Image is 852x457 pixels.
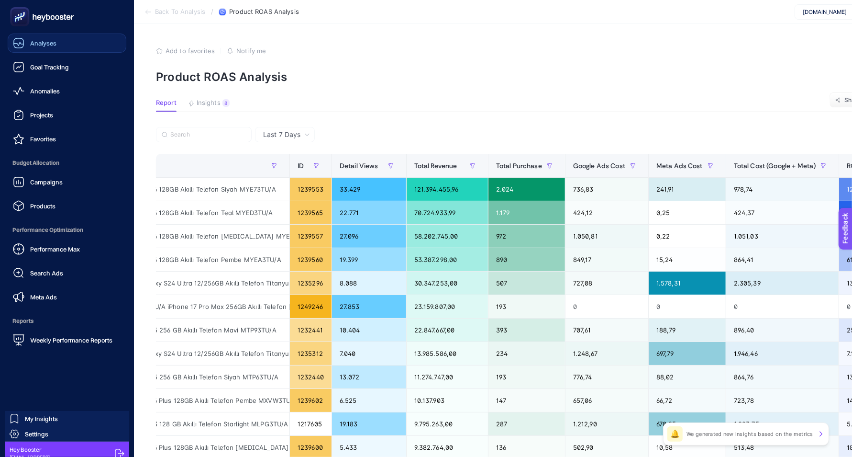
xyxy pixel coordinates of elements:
[8,196,126,216] a: Products
[565,319,648,342] div: 707,61
[726,225,839,248] div: 1.051,03
[488,412,565,435] div: 287
[649,225,726,248] div: 0,22
[155,8,205,16] span: Back To Analysis
[726,272,839,295] div: 2.305,39
[290,295,332,318] div: 1249246
[290,342,332,365] div: 1235312
[8,172,126,192] a: Campaigns
[332,248,406,271] div: 19.399
[667,426,683,442] div: 🔔
[649,178,726,201] div: 241,91
[332,366,406,388] div: 13.072
[726,412,839,435] div: 1.883,75
[565,366,648,388] div: 776,74
[99,178,289,201] div: APPLE iPhone 16 128GB Akıllı Telefon Siyah MYE73TU/A
[726,366,839,388] div: 864,76
[340,162,378,170] span: Detail Views
[30,336,112,344] span: Weekly Performance Reports
[332,389,406,412] div: 6.525
[290,178,332,201] div: 1239553
[99,225,289,248] div: APPLE iPhone 16 128GB Akıllı Telefon [MEDICAL_DATA] MYE93TU/A
[649,366,726,388] div: 88,02
[8,287,126,307] a: Meta Ads
[407,389,488,412] div: 10.137.903
[197,99,221,107] span: Insights
[565,412,648,435] div: 1.212,90
[30,245,80,253] span: Performance Max
[290,272,332,295] div: 1235296
[156,99,177,107] span: Report
[573,162,625,170] span: Google Ads Cost
[414,162,457,170] span: Total Revenue
[488,178,565,201] div: 2.024
[25,430,48,438] span: Settings
[30,202,55,210] span: Products
[649,272,726,295] div: 1.578,31
[565,178,648,201] div: 736,83
[407,319,488,342] div: 22.847.667,00
[649,295,726,318] div: 0
[565,248,648,271] div: 849,17
[332,342,406,365] div: 7.040
[649,412,726,435] div: 670,85
[8,263,126,283] a: Search Ads
[332,272,406,295] div: 8.088
[99,248,289,271] div: APPLE iPhone 16 128GB Akıllı Telefon Pembe MYEA3TU/A
[5,426,129,442] a: Settings
[332,225,406,248] div: 27.096
[407,295,488,318] div: 23.159.807,00
[5,411,129,426] a: My Insights
[565,225,648,248] div: 1.050,81
[166,47,215,55] span: Add to favorites
[726,319,839,342] div: 896,40
[565,201,648,224] div: 424,12
[263,130,300,139] span: Last 7 Days
[407,201,488,224] div: 70.724.933,99
[726,201,839,224] div: 424,37
[8,57,126,77] a: Goal Tracking
[170,131,246,138] input: Search
[290,225,332,248] div: 1239557
[10,446,50,454] span: Hey Booster
[488,342,565,365] div: 234
[407,248,488,271] div: 53.387.298,00
[222,99,230,107] div: 8
[290,389,332,412] div: 1239602
[488,295,565,318] div: 193
[6,3,36,11] span: Feedback
[726,342,839,365] div: 1.946,46
[290,201,332,224] div: 1239565
[488,225,565,248] div: 972
[734,162,816,170] span: Total Cost (Google + Meta)
[496,162,542,170] span: Total Purchase
[565,295,648,318] div: 0
[30,39,56,47] span: Analyses
[332,178,406,201] div: 33.429
[332,201,406,224] div: 22.771
[488,248,565,271] div: 890
[99,201,289,224] div: APPLE iPhone 16 128GB Akıllı Telefon Teal MYED3TU/A
[30,87,60,95] span: Anomalies
[332,295,406,318] div: 27.853
[407,342,488,365] div: 13.985.586,00
[407,178,488,201] div: 121.394.455,96
[99,389,289,412] div: APPLE iPhone 16 Plus 128GB Akıllı Telefon Pembe MXVW3TU/A
[565,272,648,295] div: 727,08
[488,272,565,295] div: 507
[656,162,703,170] span: Meta Ads Cost
[686,430,813,438] p: We generated new insights based on the metrics
[8,129,126,149] a: Favorites
[156,47,215,55] button: Add to favorites
[8,34,126,53] a: Analyses
[99,295,289,318] div: APPLE MFYN4TU/A iPhone 17 Pro Max 256GB Akıllı Telefon [PERSON_NAME]
[25,415,58,423] span: My Insights
[649,342,726,365] div: 697,79
[8,311,126,331] span: Reports
[8,105,126,125] a: Projects
[211,8,213,15] span: /
[30,63,69,71] span: Goal Tracking
[236,47,266,55] span: Notify me
[649,248,726,271] div: 15,24
[8,240,126,259] a: Performance Max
